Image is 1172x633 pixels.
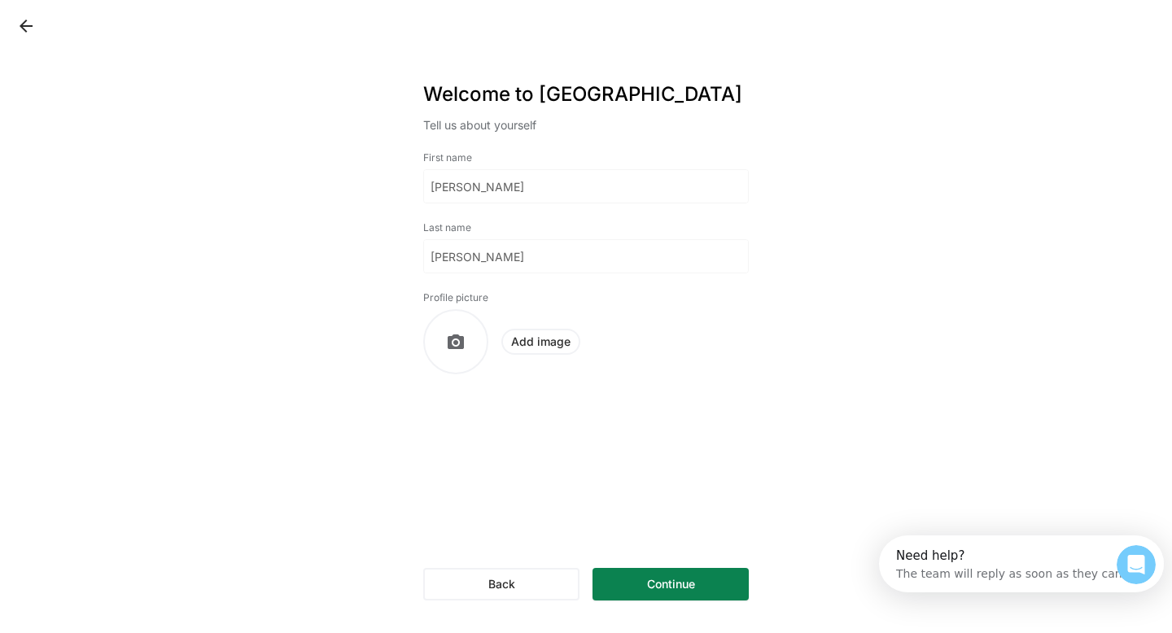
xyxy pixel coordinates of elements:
[7,7,291,51] div: Open Intercom Messenger
[424,240,748,273] input: Last name
[17,14,243,27] div: Need help?
[593,568,749,600] button: Continue
[423,146,749,169] div: First name
[423,286,749,309] div: Profile picture
[423,216,749,239] div: Last name
[423,85,749,104] div: Welcome to [GEOGRAPHIC_DATA]
[423,568,579,600] button: Back
[17,27,243,44] div: The team will reply as soon as they can
[501,329,580,355] button: Add image
[424,170,748,203] input: First name
[879,535,1164,592] iframe: Intercom live chat discovery launcher
[423,117,749,133] div: Tell us about yourself
[1117,545,1156,584] iframe: Intercom live chat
